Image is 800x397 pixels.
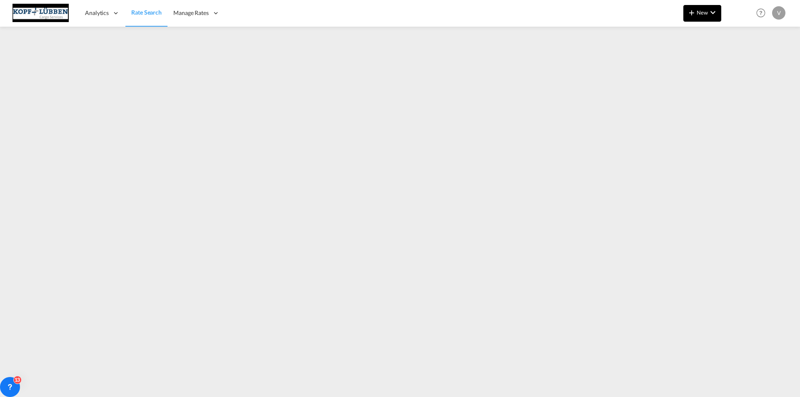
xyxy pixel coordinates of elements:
[687,7,697,17] md-icon: icon-plus 400-fg
[173,9,209,17] span: Manage Rates
[772,6,785,20] div: v
[12,4,69,22] img: 25cf3bb0aafc11ee9c4fdbd399af7748.JPG
[131,9,162,16] span: Rate Search
[687,9,718,16] span: New
[708,7,718,17] md-icon: icon-chevron-down
[85,9,109,17] span: Analytics
[683,5,721,22] button: icon-plus 400-fgNewicon-chevron-down
[754,6,772,21] div: Help
[754,6,768,20] span: Help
